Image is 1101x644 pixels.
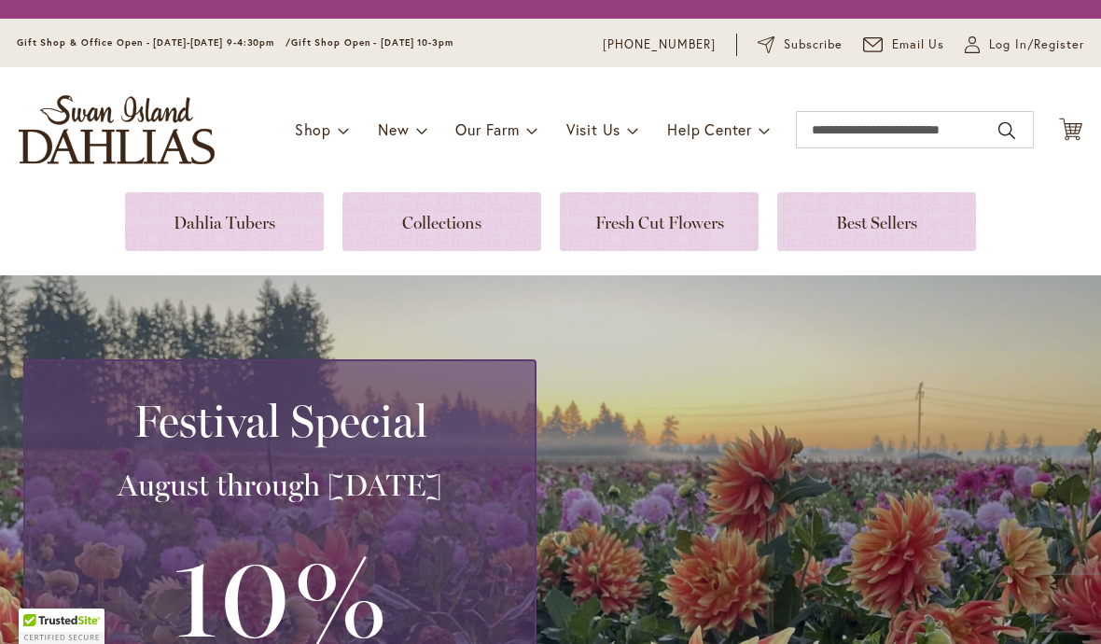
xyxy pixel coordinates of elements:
[863,35,945,54] a: Email Us
[603,35,716,54] a: [PHONE_NUMBER]
[378,119,409,139] span: New
[989,35,1084,54] span: Log In/Register
[17,36,291,49] span: Gift Shop & Office Open - [DATE]-[DATE] 9-4:30pm /
[566,119,620,139] span: Visit Us
[48,467,512,504] h3: August through [DATE]
[455,119,519,139] span: Our Farm
[965,35,1084,54] a: Log In/Register
[667,119,752,139] span: Help Center
[758,35,843,54] a: Subscribe
[291,36,453,49] span: Gift Shop Open - [DATE] 10-3pm
[998,116,1015,146] button: Search
[892,35,945,54] span: Email Us
[784,35,843,54] span: Subscribe
[19,95,215,164] a: store logo
[48,395,512,447] h2: Festival Special
[295,119,331,139] span: Shop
